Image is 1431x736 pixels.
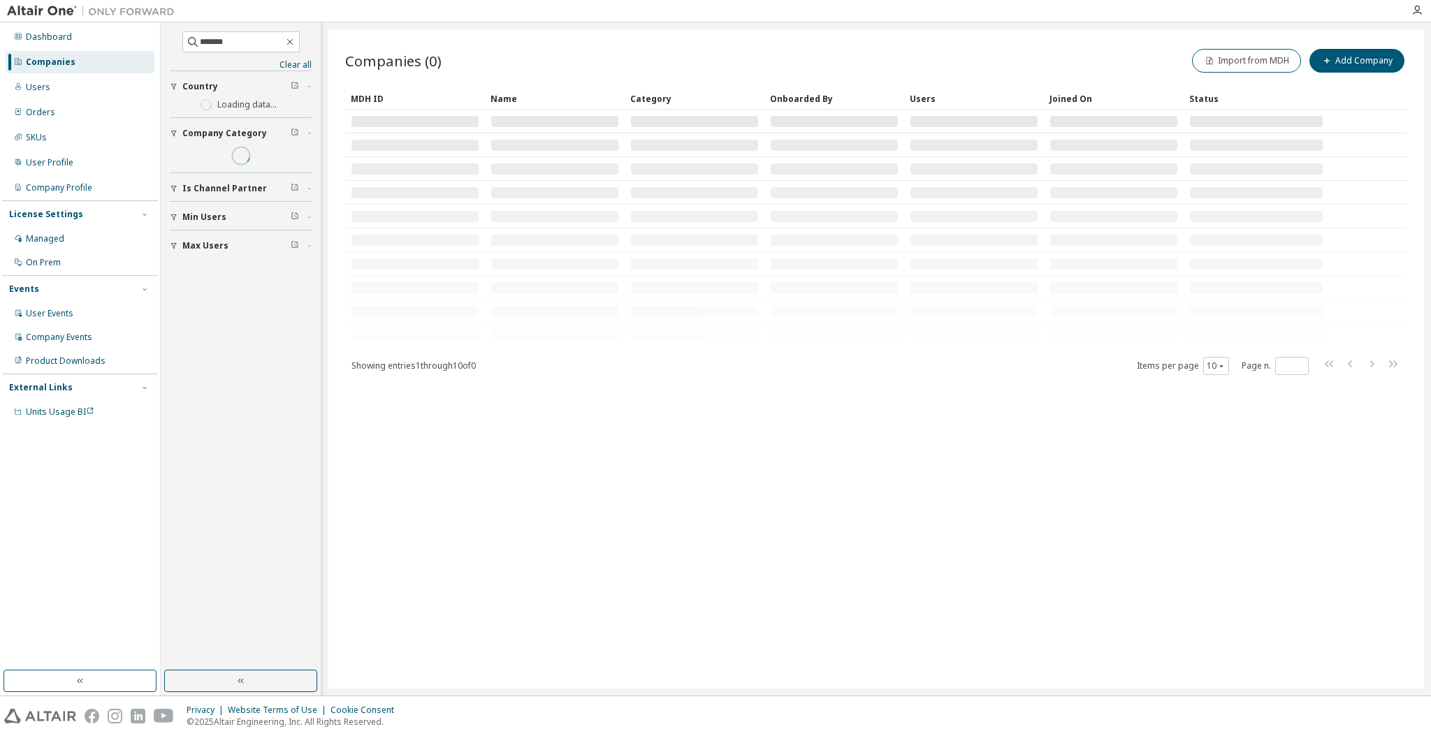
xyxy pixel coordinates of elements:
[1242,357,1309,375] span: Page n.
[1189,87,1323,110] div: Status
[182,212,226,223] span: Min Users
[4,709,76,723] img: altair_logo.svg
[170,118,312,149] button: Company Category
[170,230,312,261] button: Max Users
[182,183,267,194] span: Is Channel Partner
[491,87,619,110] div: Name
[187,705,228,716] div: Privacy
[9,382,73,393] div: External Links
[345,51,442,71] span: Companies (0)
[1049,87,1178,110] div: Joined On
[1309,49,1404,73] button: Add Company
[291,240,299,251] span: Clear filter
[170,202,312,233] button: Min Users
[291,212,299,223] span: Clear filter
[182,128,267,139] span: Company Category
[26,257,61,268] div: On Prem
[108,709,122,723] img: instagram.svg
[170,71,312,102] button: Country
[26,132,47,143] div: SKUs
[26,82,50,93] div: Users
[170,173,312,204] button: Is Channel Partner
[26,157,73,168] div: User Profile
[1192,49,1301,73] button: Import from MDH
[291,81,299,92] span: Clear filter
[170,59,312,71] a: Clear all
[910,87,1038,110] div: Users
[26,182,92,193] div: Company Profile
[131,709,145,723] img: linkedin.svg
[85,709,99,723] img: facebook.svg
[154,709,174,723] img: youtube.svg
[26,233,64,244] div: Managed
[228,705,330,716] div: Website Terms of Use
[291,183,299,194] span: Clear filter
[187,716,402,728] p: © 2025 Altair Engineering, Inc. All Rights Reserved.
[26,332,92,343] div: Company Events
[26,31,72,43] div: Dashboard
[9,209,83,220] div: License Settings
[9,284,39,295] div: Events
[217,99,277,110] label: Loading data...
[630,87,759,110] div: Category
[26,308,73,319] div: User Events
[1137,357,1229,375] span: Items per page
[26,355,106,367] div: Product Downloads
[26,107,55,118] div: Orders
[7,4,182,18] img: Altair One
[351,87,479,110] div: MDH ID
[182,81,218,92] span: Country
[1207,360,1226,371] button: 10
[26,406,94,418] span: Units Usage BI
[291,128,299,139] span: Clear filter
[182,240,228,251] span: Max Users
[330,705,402,716] div: Cookie Consent
[26,57,75,68] div: Companies
[351,360,476,371] span: Showing entries 1 through 10 of 0
[770,87,899,110] div: Onboarded By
